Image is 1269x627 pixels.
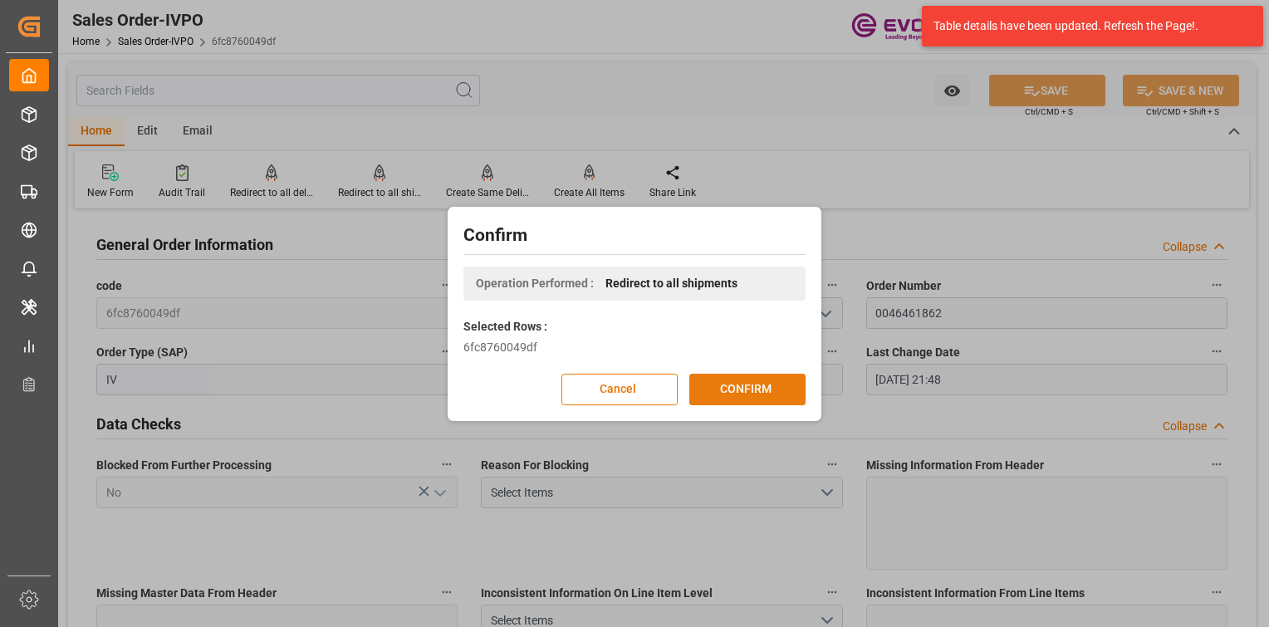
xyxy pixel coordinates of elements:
button: CONFIRM [689,374,806,405]
button: Cancel [561,374,678,405]
div: 6fc8760049df [463,339,806,356]
h2: Confirm [463,223,806,249]
span: Operation Performed : [476,275,594,292]
div: Table details have been updated. Refresh the Page!. [933,17,1239,35]
label: Selected Rows : [463,318,547,336]
span: Redirect to all shipments [605,275,737,292]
